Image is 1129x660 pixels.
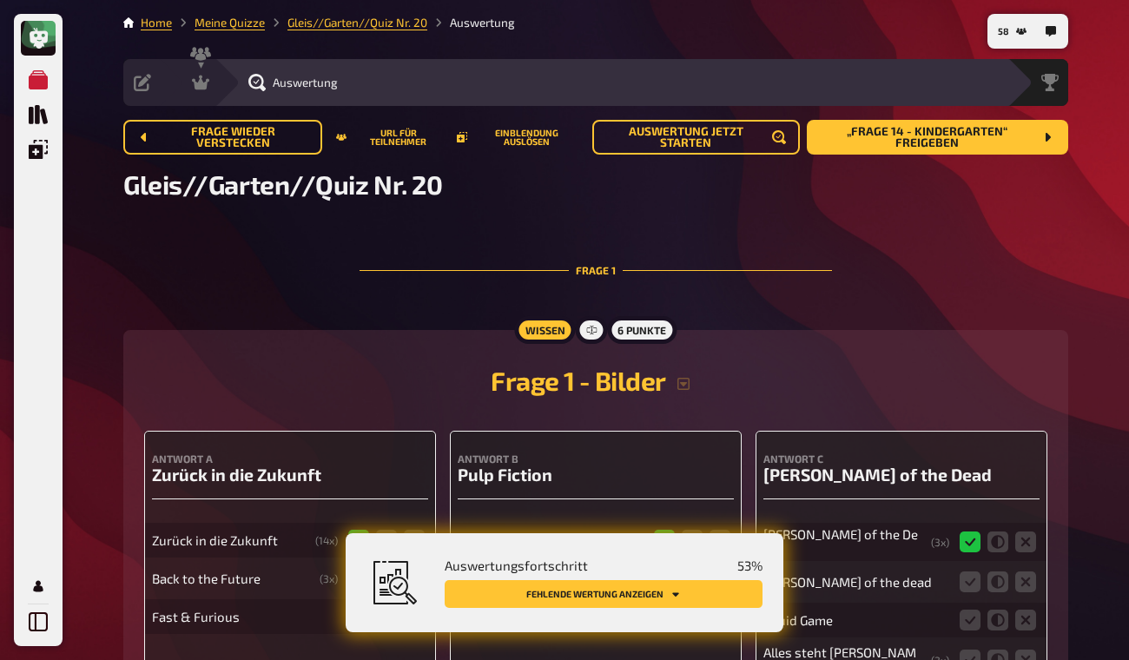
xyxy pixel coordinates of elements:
div: Fast & Furious [152,609,338,624]
h4: Antwort A [152,452,428,465]
div: Wissen [514,316,575,344]
button: 58 [991,17,1033,45]
button: URL für Teilnehmer [336,129,442,147]
div: Squid Game [763,612,949,628]
h4: Antwort C [763,452,1040,465]
span: Auswertung [273,76,338,89]
a: Quiz Sammlung [21,97,56,132]
span: 58 [998,27,1009,36]
span: 53 % [737,558,763,573]
div: ( 14 x) [315,534,338,546]
span: Frage wieder verstecken [158,126,308,149]
button: Einblendung auslösen [457,129,579,147]
button: „Frage 14 - Kindergarten“ freigeben [807,120,1068,155]
a: Home [141,16,172,30]
li: Gleis//Garten//Quiz Nr. 20 [265,14,427,31]
div: [PERSON_NAME] of the Dead [763,526,924,558]
div: ( 3 x) [320,572,338,584]
span: Auswertung jetzt starten [606,126,764,149]
a: Mein Konto [21,569,56,604]
div: 6 Punkte [607,316,677,344]
div: Frage 1 [360,221,832,320]
button: Auswertung jetzt starten [592,120,799,155]
h2: Frage 1 - Bilder [144,365,1047,396]
h3: [PERSON_NAME] of the Dead [763,465,1040,485]
h3: Zurück in die Zukunft [152,465,428,485]
div: Zurück in die Zukunft [152,532,308,548]
div: ( 3 x) [931,536,949,548]
li: Meine Quizze [172,14,265,31]
a: Einblendungen [21,132,56,167]
button: Frage wieder verstecken [123,120,322,155]
li: Auswertung [427,14,515,31]
span: Auswertungsfortschritt [445,558,588,573]
span: Gleis//Garten//Quiz Nr. 20 [123,168,442,200]
button: Fehlende Wertung anzeigen [445,580,763,608]
h3: Pulp Fiction [458,465,734,485]
a: Meine Quizze [195,16,265,30]
a: Gleis//Garten//Quiz Nr. 20 [287,16,427,30]
h4: Antwort B [458,452,734,465]
li: Home [141,14,172,31]
a: Meine Quizze [21,63,56,97]
span: „Frage 14 - Kindergarten“ freigeben [821,126,1033,149]
div: Back to the Future [152,571,313,586]
div: [PERSON_NAME] of the dead [763,574,949,590]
